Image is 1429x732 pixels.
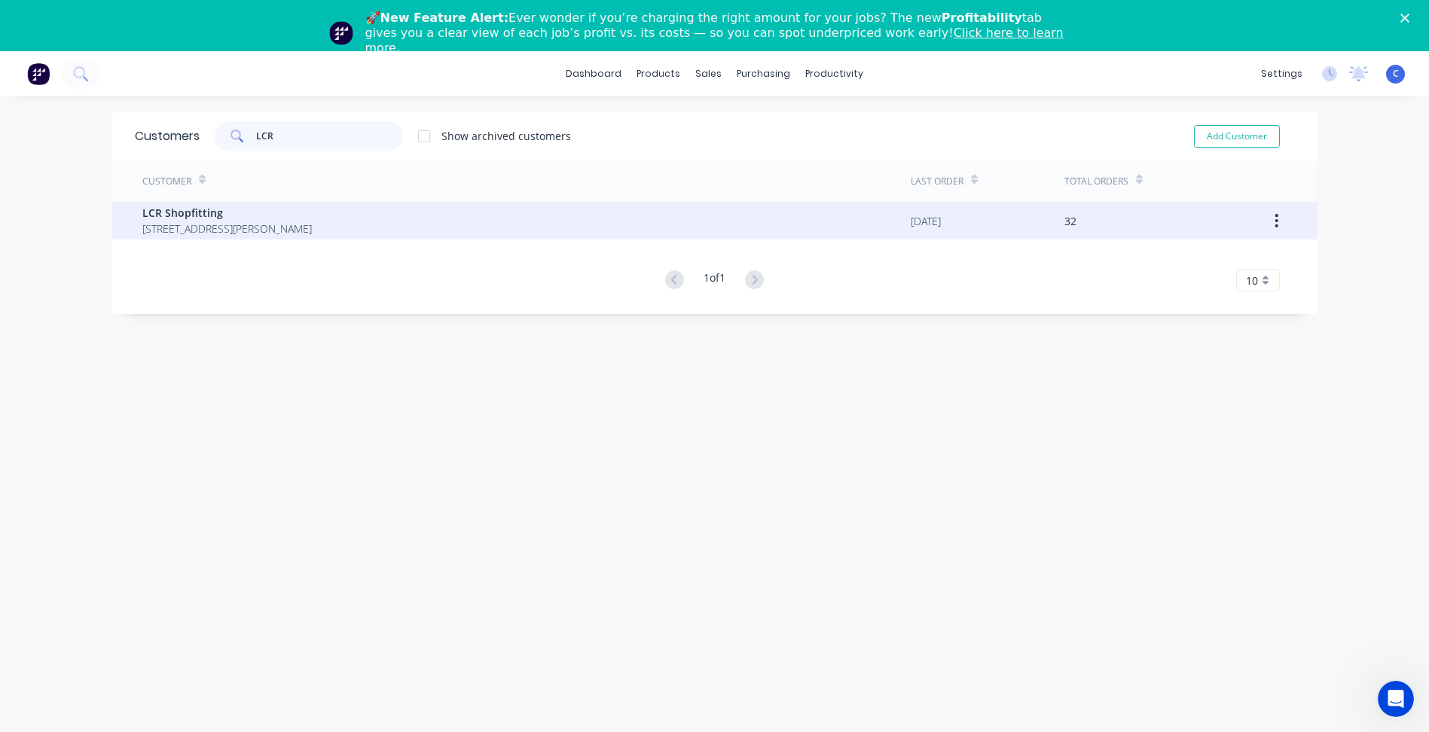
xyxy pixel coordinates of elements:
span: C [1393,67,1399,81]
div: settings [1253,63,1310,85]
span: LCR Shopfitting [142,205,312,221]
b: New Feature Alert: [380,11,509,25]
div: Show archived customers [441,128,571,144]
a: Click here to learn more. [365,26,1064,55]
input: Search customers... [256,121,403,151]
a: dashboard [558,63,629,85]
div: Close [1400,14,1415,23]
div: sales [688,63,729,85]
button: Add Customer [1194,125,1280,148]
span: [STREET_ADDRESS][PERSON_NAME] [142,221,312,236]
div: Total Orders [1064,175,1128,188]
div: purchasing [729,63,798,85]
div: 🚀 Ever wonder if you’re charging the right amount for your jobs? The new tab gives you a clear vi... [365,11,1076,56]
div: Last Order [911,175,963,188]
span: 10 [1246,273,1258,288]
div: 1 of 1 [704,270,725,291]
div: products [629,63,688,85]
div: Customer [142,175,191,188]
iframe: Intercom live chat [1378,681,1414,717]
div: productivity [798,63,871,85]
div: 32 [1064,213,1076,229]
img: Factory [27,63,50,85]
img: Profile image for Team [329,21,353,45]
div: Customers [135,127,200,145]
b: Profitability [942,11,1022,25]
div: [DATE] [911,213,941,229]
